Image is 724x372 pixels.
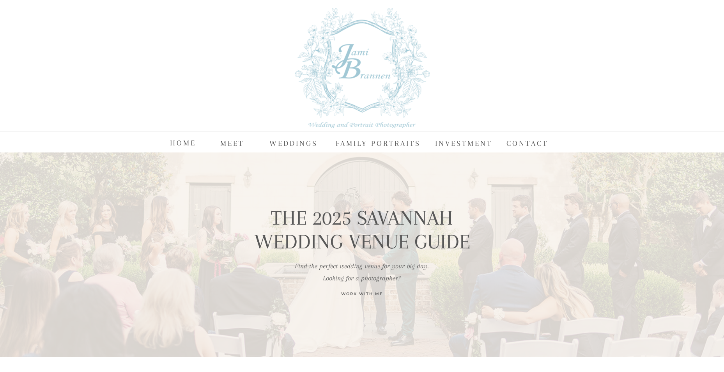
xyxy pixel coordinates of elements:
a: Investment [435,137,494,149]
p: Find the perfect wedding venue for your big day. Looking for a photographer? [258,260,466,283]
a: CONTACT [506,137,556,149]
a: Work With Me [321,291,404,303]
h2: The 2025 Savannah Wedding Venue Guide [234,206,490,254]
a: FAMILY PORTRAITS [336,137,423,149]
a: HOME [170,136,196,148]
a: WEDDINGS [269,137,318,149]
a: MEET [220,137,245,149]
